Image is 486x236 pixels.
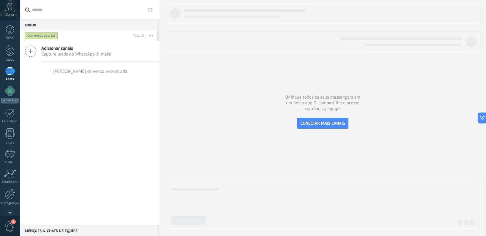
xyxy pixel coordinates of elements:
[1,120,19,123] div: Calendário
[1,98,19,103] div: WhatsApp
[25,32,58,39] div: Conversas abertas
[41,51,111,57] span: Capture leads do WhatsApp & mais!
[20,19,157,30] div: Inbox
[11,219,16,224] span: 1
[1,141,19,145] div: Listas
[1,160,19,164] div: E-mail
[300,120,345,126] span: CONECTAR MAIS CANAIS
[53,69,127,74] div: [PERSON_NAME] conversa encontrada
[41,46,111,51] span: Adicionar canais
[297,118,348,129] button: CONECTAR MAIS CANAIS
[20,225,157,236] div: Menções & Chats de equipe
[1,77,19,81] div: Chats
[1,58,19,62] div: Leads
[6,13,14,17] span: Conta
[144,30,157,41] button: Mais
[131,33,144,39] div: Total: 0
[1,201,19,205] div: Configurações
[1,180,19,184] div: Estatísticas
[1,36,19,40] div: Painel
